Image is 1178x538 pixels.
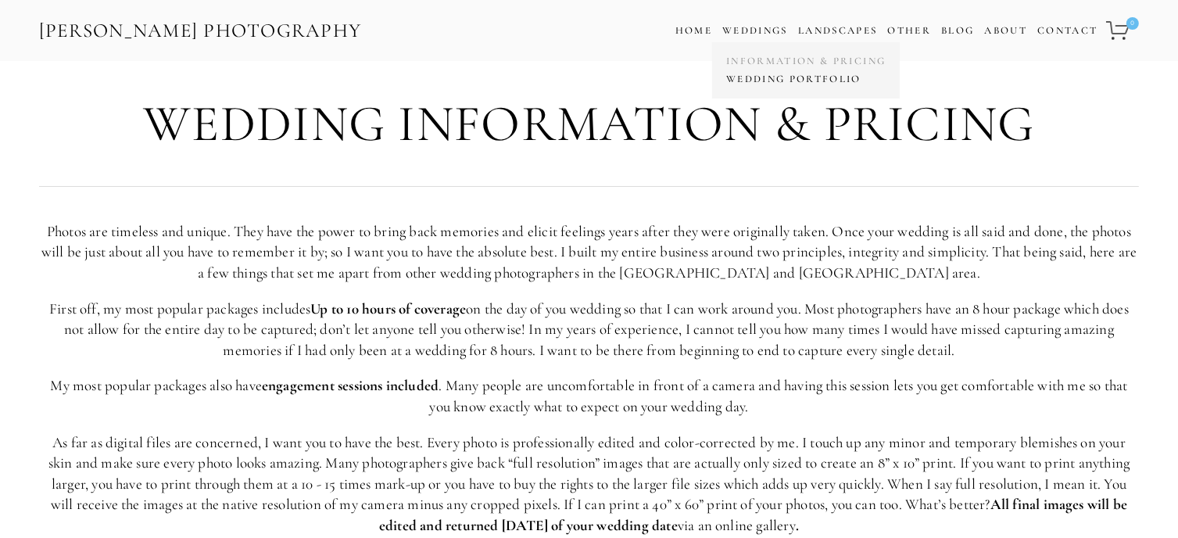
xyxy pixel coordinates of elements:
a: 0 items in cart [1104,12,1140,49]
a: Contact [1037,20,1097,42]
a: Landscapes [798,24,877,37]
a: Information & Pricing [722,52,890,70]
h1: Wedding Information & Pricing [39,96,1139,152]
a: Blog [941,20,974,42]
p: As far as digital files are concerned, I want you to have the best. Every photo is professionally... [39,432,1139,536]
strong: Up to 10 hours of coverage [310,299,466,317]
a: Other [887,24,931,37]
a: About [984,20,1027,42]
p: Photos are timeless and unique. They have the power to bring back memories and elicit feelings ye... [39,221,1139,284]
strong: . [796,516,799,534]
a: Wedding Portfolio [722,70,890,88]
p: First off, my most popular packages includes on the day of you wedding so that I can work around ... [39,299,1139,361]
a: [PERSON_NAME] Photography [38,13,363,48]
strong: engagement sessions included [262,376,439,394]
a: Weddings [722,24,788,37]
p: My most popular packages also have . Many people are uncomfortable in front of a camera and havin... [39,375,1139,417]
a: Home [675,20,712,42]
span: 0 [1126,17,1139,30]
